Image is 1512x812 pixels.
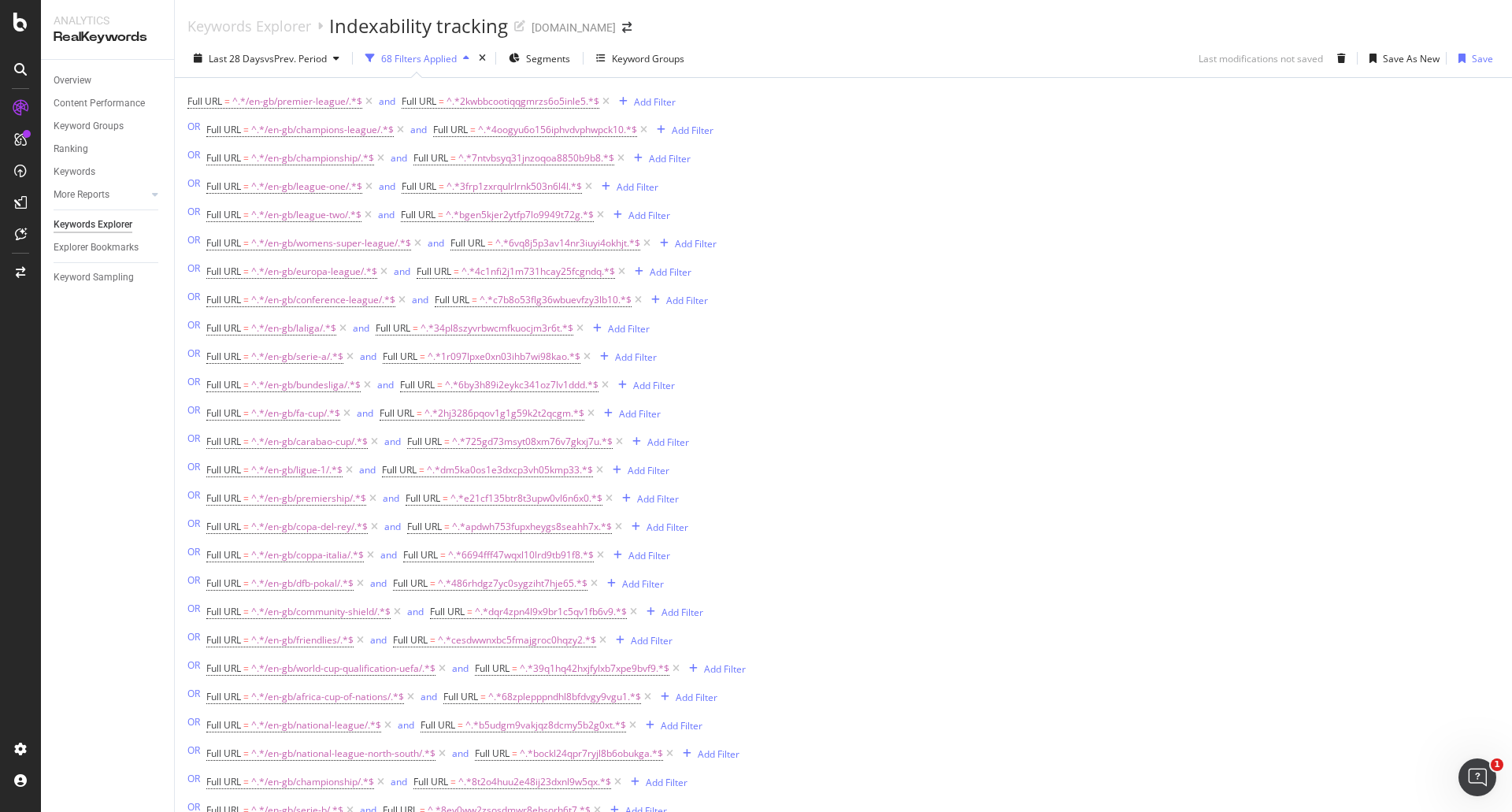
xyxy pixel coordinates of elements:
span: = [420,350,425,363]
button: OR [187,346,200,361]
span: ^.*dm5ka0os1e3dxcp3vh05kmp33.*$ [427,459,593,481]
button: OR [187,658,200,673]
div: OR [187,205,200,218]
span: = [437,378,443,391]
span: ^.*/en-gb/premiership/.*$ [251,488,366,510]
div: Save [1472,52,1493,65]
span: ^.*/en-gb/bundesliga/.*$ [251,374,361,396]
button: OR [187,232,200,247]
div: and [384,520,401,533]
button: OR [187,459,200,474]
div: OR [187,318,200,332]
div: and [370,577,387,590]
div: and [384,435,401,448]
div: Save As New [1383,52,1440,65]
button: OR [187,714,200,729]
div: Add Filter [608,322,650,336]
div: and [360,350,376,363]
button: 68 Filters Applied [359,46,476,71]
div: Add Filter [672,124,713,137]
button: OR [187,176,200,191]
div: times [476,50,489,66]
div: OR [187,715,200,729]
button: and [383,491,399,506]
span: = [419,463,424,476]
div: and [452,662,469,675]
span: = [243,208,249,221]
span: Full URL [400,378,435,391]
span: ^.*/en-gb/league-two/.*$ [251,204,361,226]
button: and [359,462,376,477]
div: Analytics [54,13,161,28]
span: Full URL [206,435,241,448]
span: Full URL [407,520,442,533]
span: ^.*/en-gb/carabao-cup/.*$ [251,431,368,453]
span: Full URL [407,435,442,448]
span: ^.*/en-gb/womens-super-league/.*$ [251,232,411,254]
div: and [412,293,428,306]
div: Add Filter [628,464,669,477]
button: Add Filter [624,773,687,792]
button: Add Filter [639,716,702,735]
span: Full URL [417,265,451,278]
span: ^.*/en-gb/laliga/.*$ [251,317,336,339]
button: and [452,661,469,676]
button: Add Filter [610,631,673,650]
span: Full URL [206,548,241,562]
span: ^.*/en-gb/dfb-pokal/.*$ [251,573,354,595]
span: ^.*6by3h89i2eykc341oz7lv1ddd.*$ [445,374,598,396]
span: Full URL [206,236,241,250]
button: Add Filter [607,546,670,565]
button: Add Filter [645,291,708,310]
div: Add Filter [675,237,717,250]
button: and [412,292,428,307]
span: = [243,293,249,306]
div: and [357,406,373,420]
button: and [353,321,369,336]
button: OR [187,289,200,304]
span: Full URL [382,463,417,476]
div: OR [187,261,200,275]
button: Add Filter [650,121,713,139]
div: Keywords Explorer [187,17,311,35]
div: Add Filter [646,776,687,789]
div: Keyword Groups [54,118,124,135]
span: = [224,95,230,108]
span: ^.*7ntvbsyq31jnzoqoa8850b9b8.*$ [458,147,614,169]
button: Add Filter [607,206,670,224]
span: ^.*/en-gb/copa-del-rey/.*$ [251,516,368,538]
button: and [357,406,373,421]
a: More Reports [54,187,147,203]
span: Full URL [402,180,436,193]
button: Add Filter [626,432,689,451]
span: ^.*/en-gb/conference-league/.*$ [251,289,395,311]
button: OR [187,573,200,588]
span: ^.*1r097lpxe0xn03ihb7wi98kao.*$ [428,346,580,368]
span: Full URL [376,321,410,335]
div: Add Filter [628,209,670,222]
span: ^.*2hj3286pqov1g1g59k2t2qcgm.*$ [424,402,584,425]
button: OR [187,516,200,531]
button: Segments [502,46,576,71]
button: OR [187,317,200,332]
button: and [421,689,437,704]
button: Add Filter [654,688,717,706]
button: OR [187,261,200,276]
button: Add Filter [613,92,676,111]
span: = [440,548,446,562]
button: OR [187,771,200,786]
div: OR [187,687,200,700]
span: = [243,151,249,165]
div: OR [187,488,200,502]
a: Keywords [54,164,163,180]
div: OR [187,432,200,445]
div: Add Filter [704,662,746,676]
div: Add Filter [637,492,679,506]
span: = [243,435,249,448]
span: = [454,265,459,278]
a: Keyword Sampling [54,269,163,286]
span: ^.*725gd73msyt08xm76v7gkxj7u.*$ [452,431,613,453]
span: = [243,520,249,533]
span: = [413,321,418,335]
a: Explorer Bookmarks [54,239,163,256]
